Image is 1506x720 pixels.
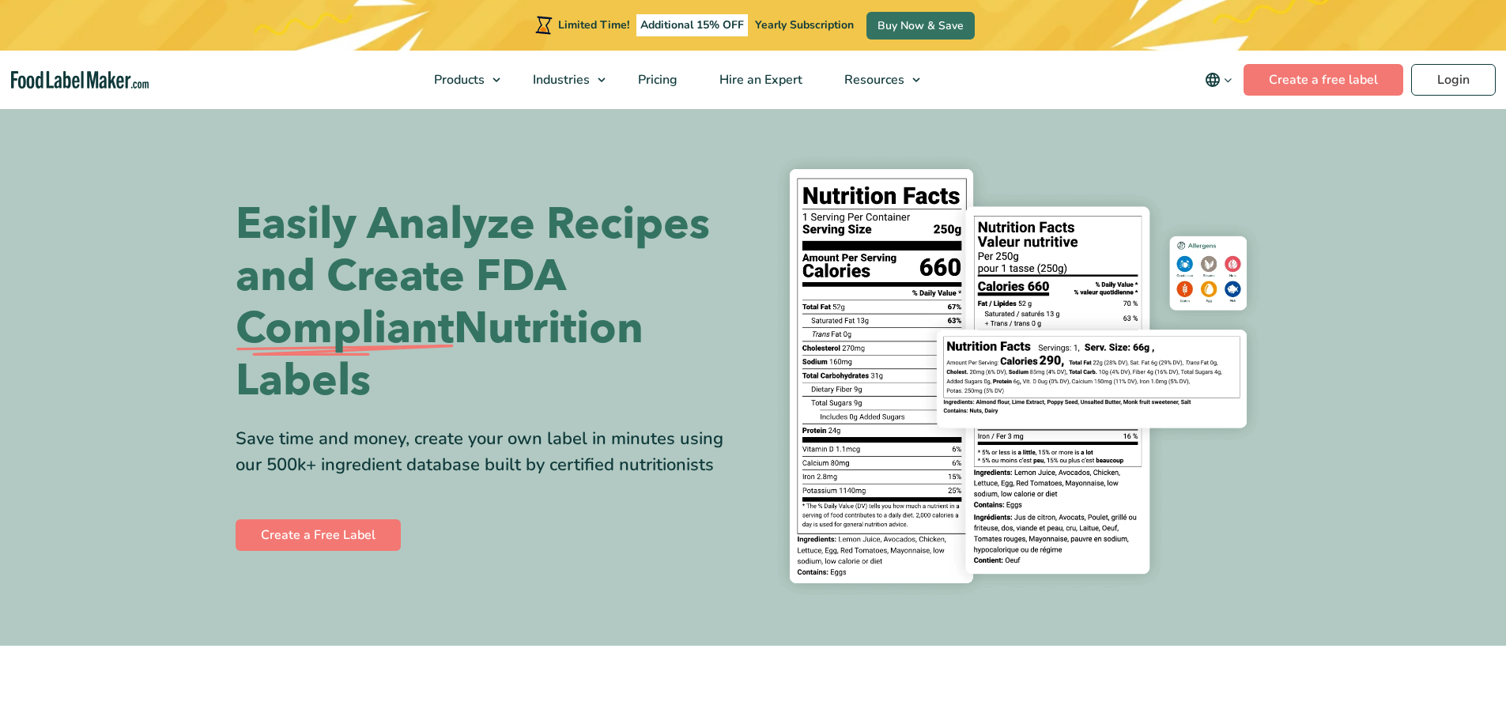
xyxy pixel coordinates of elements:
div: Save time and money, create your own label in minutes using our 500k+ ingredient database built b... [236,426,742,478]
a: Login [1411,64,1496,96]
button: Change language [1194,64,1244,96]
a: Create a free label [1244,64,1403,96]
a: Pricing [617,51,695,109]
a: Hire an Expert [699,51,820,109]
h1: Easily Analyze Recipes and Create FDA Nutrition Labels [236,198,742,407]
a: Create a Free Label [236,519,401,551]
span: Industries [528,71,591,89]
span: Yearly Subscription [755,17,854,32]
span: Resources [840,71,906,89]
span: Compliant [236,303,454,355]
a: Buy Now & Save [866,12,975,40]
span: Pricing [633,71,679,89]
a: Resources [824,51,928,109]
a: Products [413,51,508,109]
span: Products [429,71,486,89]
span: Limited Time! [558,17,629,32]
a: Food Label Maker homepage [11,71,149,89]
span: Hire an Expert [715,71,804,89]
a: Industries [512,51,613,109]
span: Additional 15% OFF [636,14,748,36]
